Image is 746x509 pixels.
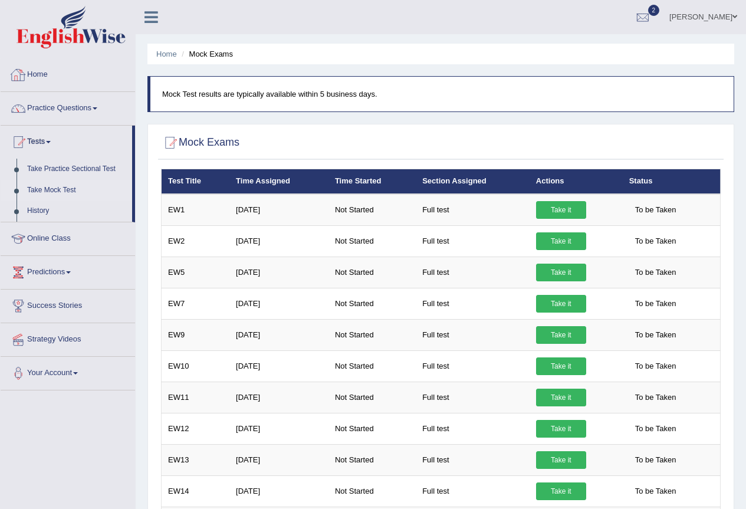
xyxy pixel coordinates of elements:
td: Not Started [328,194,416,226]
a: Take it [536,232,586,250]
span: To be Taken [629,482,682,500]
td: Full test [416,319,530,350]
td: [DATE] [229,382,328,413]
p: Mock Test results are typically available within 5 business days. [162,88,722,100]
td: Full test [416,257,530,288]
a: Take it [536,420,586,438]
a: Strategy Videos [1,323,135,353]
td: Full test [416,413,530,444]
td: Not Started [328,475,416,507]
td: Full test [416,225,530,257]
a: Tests [1,126,132,155]
a: Take it [536,451,586,469]
span: To be Taken [629,357,682,375]
td: Not Started [328,288,416,319]
td: [DATE] [229,257,328,288]
span: To be Taken [629,451,682,469]
th: Status [623,169,721,194]
td: [DATE] [229,225,328,257]
td: Not Started [328,413,416,444]
td: Not Started [328,382,416,413]
td: [DATE] [229,194,328,226]
th: Section Assigned [416,169,530,194]
td: [DATE] [229,350,328,382]
span: To be Taken [629,264,682,281]
a: Take Practice Sectional Test [22,159,132,180]
a: Practice Questions [1,92,135,121]
a: Take it [536,326,586,344]
span: To be Taken [629,232,682,250]
td: [DATE] [229,413,328,444]
a: Take it [536,482,586,500]
span: To be Taken [629,201,682,219]
a: Take it [536,264,586,281]
td: Full test [416,475,530,507]
a: Take it [536,389,586,406]
a: Predictions [1,256,135,285]
a: Your Account [1,357,135,386]
td: EW7 [162,288,230,319]
td: Full test [416,288,530,319]
a: Take it [536,357,586,375]
td: Full test [416,350,530,382]
td: Not Started [328,444,416,475]
span: To be Taken [629,295,682,313]
a: Take Mock Test [22,180,132,201]
a: Home [1,58,135,88]
span: To be Taken [629,389,682,406]
span: 2 [648,5,660,16]
a: Online Class [1,222,135,252]
span: To be Taken [629,420,682,438]
th: Actions [530,169,623,194]
td: EW14 [162,475,230,507]
td: Not Started [328,257,416,288]
td: Full test [416,382,530,413]
td: [DATE] [229,288,328,319]
a: History [22,201,132,222]
td: [DATE] [229,444,328,475]
td: EW5 [162,257,230,288]
th: Time Started [328,169,416,194]
td: EW12 [162,413,230,444]
td: EW9 [162,319,230,350]
td: EW13 [162,444,230,475]
td: EW1 [162,194,230,226]
td: [DATE] [229,475,328,507]
li: Mock Exams [179,48,233,60]
td: Not Started [328,350,416,382]
td: Full test [416,194,530,226]
a: Take it [536,295,586,313]
h2: Mock Exams [161,134,239,152]
a: Take it [536,201,586,219]
td: Full test [416,444,530,475]
td: EW2 [162,225,230,257]
a: Home [156,50,177,58]
td: [DATE] [229,319,328,350]
td: EW11 [162,382,230,413]
span: To be Taken [629,326,682,344]
td: Not Started [328,319,416,350]
td: EW10 [162,350,230,382]
th: Time Assigned [229,169,328,194]
th: Test Title [162,169,230,194]
a: Success Stories [1,290,135,319]
td: Not Started [328,225,416,257]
